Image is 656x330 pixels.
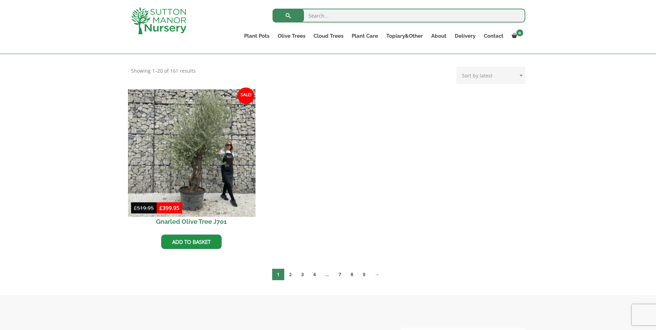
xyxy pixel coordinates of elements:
input: Search... [272,9,525,22]
a: Page 9 [358,269,370,280]
a: Page 4 [308,269,321,280]
img: logo [131,7,186,34]
a: Page 3 [296,269,308,280]
a: Contact [480,31,508,41]
span: 0 [516,29,523,36]
a: 0 [508,31,525,41]
span: Sale! [238,88,254,104]
span: … [321,269,334,280]
a: Sale! Gnarled Olive Tree J701 [131,92,252,229]
h2: Gnarled Olive Tree J701 [131,214,252,229]
span: £ [134,204,137,211]
a: Topiary&Other [382,31,427,41]
bdi: 519.95 [134,204,154,211]
a: Plant Pots [240,31,274,41]
a: Plant Care [348,31,382,41]
a: Page 8 [346,269,358,280]
a: Delivery [451,31,480,41]
a: Page 7 [334,269,346,280]
bdi: 399.95 [159,204,179,211]
a: Olive Trees [274,31,309,41]
span: £ [159,204,163,211]
a: About [427,31,451,41]
a: Add to basket: “Gnarled Olive Tree J701” [161,235,222,249]
select: Shop order [456,67,525,84]
nav: Product Pagination [131,268,525,283]
span: Page 1 [272,269,284,280]
p: Showing 1–20 of 161 results [131,67,196,75]
a: → [370,269,384,280]
a: Page 2 [284,269,296,280]
img: Gnarled Olive Tree J701 [128,89,255,217]
a: Cloud Trees [309,31,348,41]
